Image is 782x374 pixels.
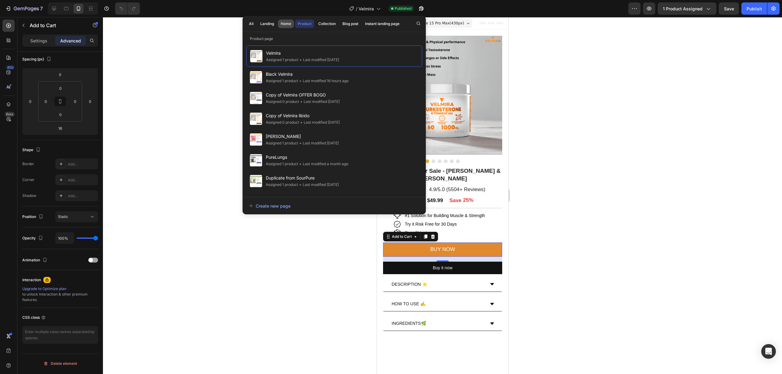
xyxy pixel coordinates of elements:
[266,112,340,119] span: Copy of Velmira libido
[298,78,349,84] div: Last modified 16 hours ago
[266,182,298,188] div: Assigned 1 product
[5,112,15,117] div: Beta
[58,214,68,219] span: Static
[266,133,339,140] span: [PERSON_NAME]
[71,97,80,106] input: 0px
[22,359,98,369] button: Delete element
[266,140,298,146] div: Assigned 1 product
[356,5,357,12] span: /
[30,38,47,44] p: Settings
[299,78,301,83] span: •
[6,65,15,70] div: 450
[68,193,97,199] div: Add...
[22,193,36,198] div: Shadow
[30,22,82,29] p: Add to Cart
[281,21,291,27] div: Home
[22,213,45,221] div: Position
[266,78,298,84] div: Assigned 1 product
[43,360,77,367] div: Delete element
[22,286,98,303] div: to unlock Interaction & other premium features.
[359,5,374,12] span: Velmira
[761,344,776,359] div: Open Intercom Messenger
[658,2,716,15] button: 1 product assigned
[55,211,98,222] button: Static
[68,162,97,167] div: Add...
[249,200,420,212] button: Create new page
[298,57,339,63] div: Last modified [DATE]
[22,256,49,264] div: Animation
[68,177,97,183] div: Add...
[747,5,762,12] div: Publish
[299,141,301,145] span: •
[54,84,67,93] input: 0px
[249,203,291,209] div: Create new page
[86,97,95,106] input: 0
[298,182,339,188] div: Last modified [DATE]
[266,57,298,63] div: Assigned 1 product
[26,97,35,106] input: 0
[266,91,340,99] span: Copy of Velmira OFFER BOGO
[295,20,314,28] button: Product
[22,286,98,292] div: Upgrade to Optimize plan
[298,21,312,27] div: Product
[266,99,299,105] div: Assigned 0 product
[299,182,301,187] span: •
[22,55,53,64] div: Spacing (px)
[249,21,254,27] div: All
[300,99,302,104] span: •
[365,21,400,27] div: Instant landing page
[40,5,43,12] p: 7
[298,140,339,146] div: Last modified [DATE]
[298,161,348,167] div: Last modified a month ago
[54,124,66,133] input: l
[115,2,140,15] div: Undo/Redo
[22,177,35,183] div: Corner
[741,2,767,15] button: Publish
[278,20,294,28] button: Home
[246,20,256,28] button: All
[260,21,274,27] div: Landing
[377,17,508,374] iframe: Design area
[2,2,46,15] button: 7
[22,161,34,167] div: Border
[724,6,734,11] span: Save
[266,154,348,161] span: PureLungs
[299,119,340,125] div: Last modified [DATE]
[316,20,338,28] button: Collection
[54,110,67,119] input: 0px
[22,146,42,154] div: Shape
[22,234,44,242] div: Opacity
[299,162,301,166] span: •
[54,70,66,79] input: 0
[266,161,298,167] div: Assigned 1 product
[22,277,41,283] div: Interaction
[266,119,299,125] div: Assigned 0 product
[340,20,361,28] button: Blog post
[663,5,703,12] span: 1 product assigned
[395,6,411,11] span: Published
[318,21,336,27] div: Collection
[22,315,46,320] div: CSS class
[719,2,739,15] button: Save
